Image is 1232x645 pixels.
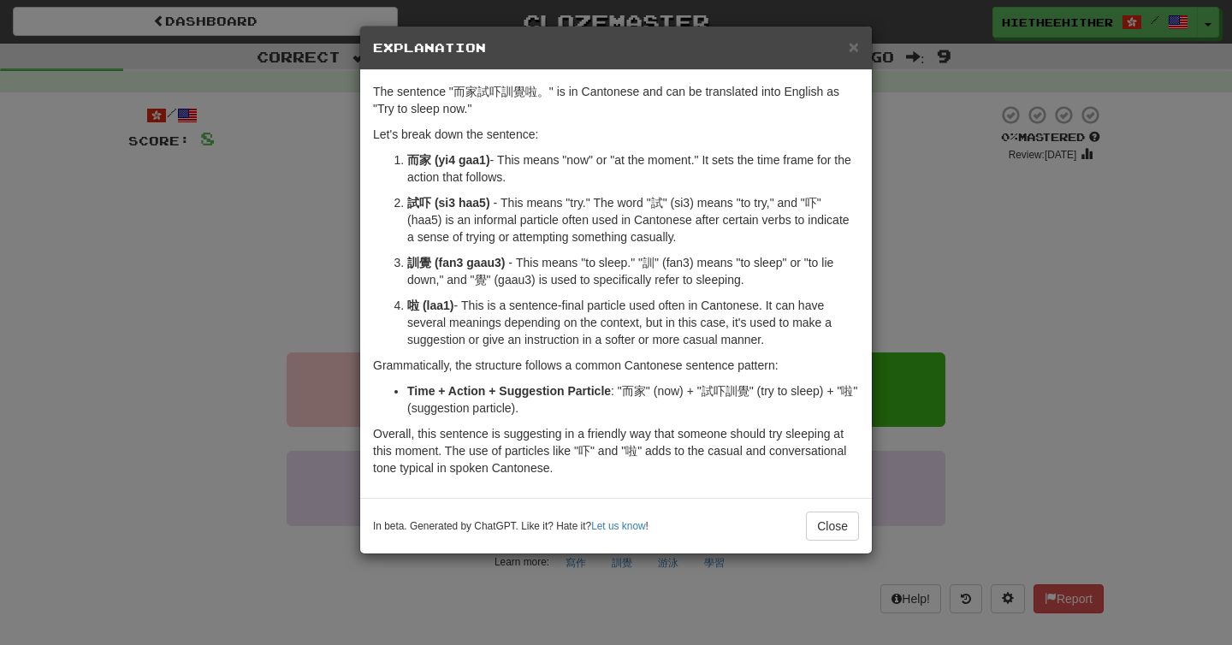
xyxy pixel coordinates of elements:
ruby: 覺 [737,384,749,398]
strong: ( l a a 1 ) [407,299,454,312]
ruby: 吓 [489,85,501,98]
ruby: 覺 [513,85,525,98]
strong: ( f a n 3 g a a u 3 ) [407,256,505,269]
ruby: 而 [453,85,465,98]
ruby: 訓 [726,384,737,398]
span: × [849,37,859,56]
p: - T h i s m e a n s " t o s l e e p . " " " ( f a n 3 ) m e a n s " t o s l e e p " o r " t o l i... [407,254,859,288]
strong: Time + Action + Suggestion Particle [407,384,611,398]
ruby: 而 [622,384,634,398]
ruby: 家 [465,85,477,98]
ruby: 試 [477,85,489,98]
ruby: 訓 [407,256,419,269]
ruby: 吓 [805,196,817,210]
ruby: 吓 [578,444,590,458]
p: - This is a sentence-final particle used often in Cantonese. It can have several meanings dependi... [407,297,859,348]
p: Let's break down the sentence: [373,126,859,143]
ruby: 而 [407,153,419,167]
ruby: 覺 [475,273,487,287]
button: Close [806,512,859,541]
button: Close [849,38,859,56]
strong: ( s i 3 h a a 5 ) [407,196,490,210]
ruby: 訓 [643,256,654,269]
ruby: 吓 [419,196,431,210]
ruby: 訓 [501,85,513,98]
ruby: 家 [634,384,646,398]
h5: Explanation [373,39,859,56]
p: Grammatically, the structure follows a common Cantonese sentence pattern: [373,357,859,374]
ruby: 啦 [407,299,419,312]
p: - T h i s m e a n s " t r y . " T h e w o r d " " ( s i 3 ) m e a n s " t o t r y , " a n d " " (... [407,194,859,246]
p: O v e r a l l , t h i s s e n t e n c e i s s u g g e s t i n g i n a f r i e n d l y w a y t h a... [373,425,859,476]
ruby: 啦 [525,85,537,98]
ruby: 覺 [419,256,431,269]
ruby: 試 [407,196,419,210]
p: - This means "now" or "at the moment." It sets the time frame for the action that follows. [407,151,859,186]
ruby: 家 [419,153,431,167]
li: : " " ( n o w ) + " " ( t r y t o s l e e p ) + " " ( s u g g e s t i o n p a r t i c l e ) . [407,382,859,417]
p: T h e s e n t e n c e " 。 " i s i n C a n t o n e s e a n d c a n b e t r a n s l a t e d i n t o... [373,83,859,117]
ruby: 吓 [714,384,726,398]
ruby: 啦 [625,444,637,458]
ruby: 啦 [841,384,853,398]
strong: ( y i 4 g a a 1 ) [407,153,490,167]
small: In beta. Generated by ChatGPT. Like it? Hate it? ! [373,519,649,534]
a: Let us know [591,520,645,532]
ruby: 試 [702,384,714,398]
ruby: 試 [651,196,663,210]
